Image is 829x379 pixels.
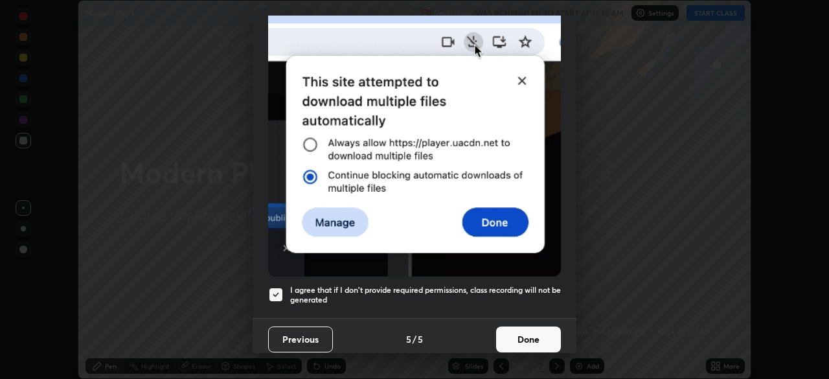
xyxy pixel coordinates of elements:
h5: I agree that if I don't provide required permissions, class recording will not be generated [290,285,561,305]
button: Done [496,327,561,352]
h4: 5 [418,332,423,346]
button: Previous [268,327,333,352]
h4: / [413,332,416,346]
h4: 5 [406,332,411,346]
